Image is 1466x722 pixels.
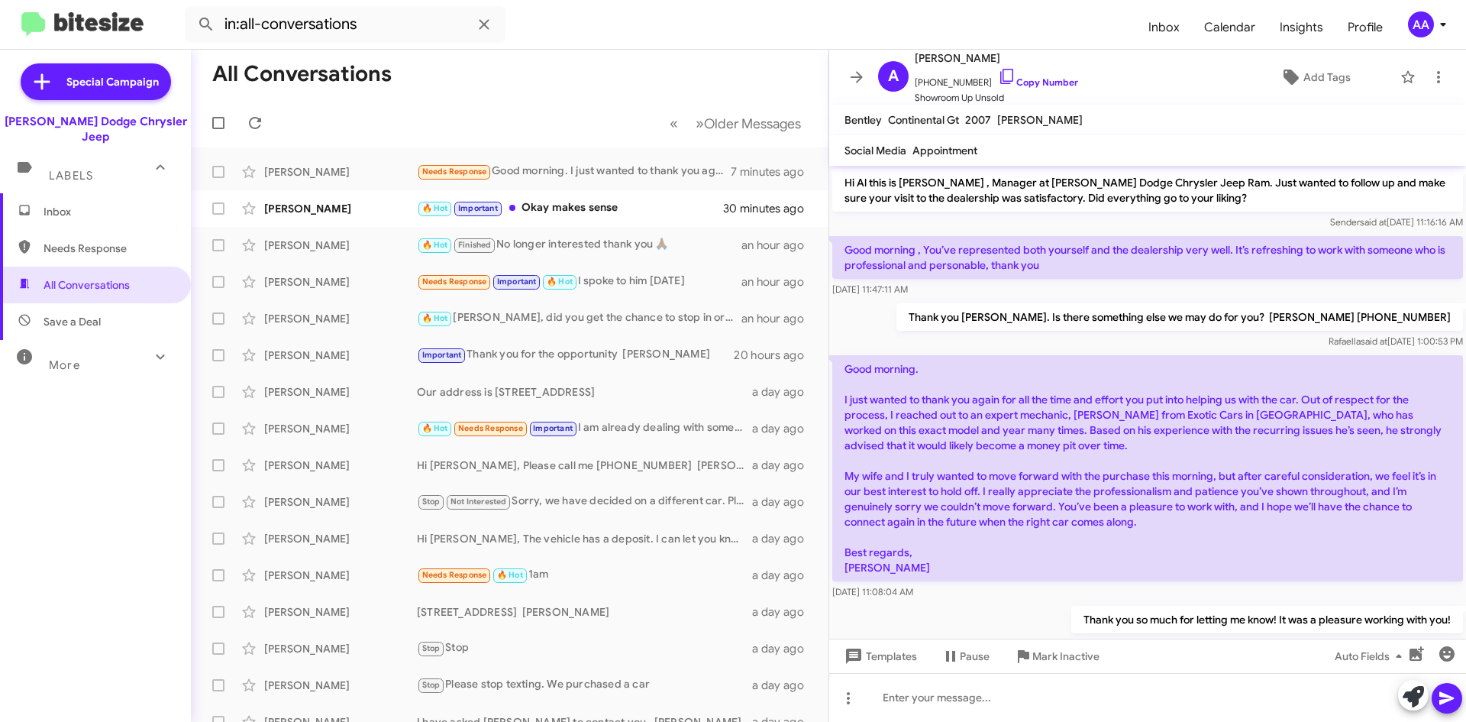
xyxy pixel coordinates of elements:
span: Stop [422,680,441,690]
button: Pause [929,643,1002,670]
span: Rafaella [DATE] 1:00:53 PM [1329,335,1463,347]
span: Templates [841,643,917,670]
a: Copy Number [998,76,1078,88]
a: Insights [1267,5,1335,50]
div: 20 hours ago [734,348,816,363]
span: 🔥 Hot [497,570,523,580]
div: [PERSON_NAME] [264,604,417,620]
div: a day ago [752,458,816,473]
p: Good morning , You’ve represented both yourself and the dealership very well. It’s refreshing to ... [832,236,1463,279]
div: [PERSON_NAME] [264,348,417,363]
button: Auto Fields [1322,643,1420,670]
span: [DATE] 11:47:11 AM [832,283,908,295]
div: I spoke to him [DATE] [417,273,741,290]
div: a day ago [752,568,816,583]
div: No longer interested thank you 🙏🏾 [417,236,741,254]
div: [PERSON_NAME] [264,494,417,510]
div: [STREET_ADDRESS] [PERSON_NAME] [417,604,752,620]
span: Social Media [844,144,906,157]
div: a day ago [752,604,816,620]
div: a day ago [752,384,816,400]
div: an hour ago [741,311,816,326]
span: Continental Gt [888,113,959,127]
div: Hi [PERSON_NAME], Please call me [PHONE_NUMBER] [PERSON_NAME] [417,458,752,473]
span: Sender [DATE] 11:16:16 AM [1330,216,1463,228]
a: Profile [1335,5,1395,50]
span: Mark Inactive [1032,643,1099,670]
span: Older Messages [704,115,801,132]
p: Hi Al this is [PERSON_NAME] , Manager at [PERSON_NAME] Dodge Chrysler Jeep Ram. Just wanted to fo... [832,169,1463,212]
span: Special Campaign [66,74,159,89]
button: Mark Inactive [1002,643,1112,670]
span: A [888,64,899,89]
div: a day ago [752,678,816,693]
button: Previous [660,108,687,139]
div: [PERSON_NAME] [264,201,417,216]
button: AA [1395,11,1449,37]
div: Stop [417,639,752,657]
span: Save a Deal [44,314,101,329]
div: [PERSON_NAME] [264,274,417,290]
span: More [49,358,80,372]
span: said at [1361,335,1387,347]
div: a day ago [752,494,816,510]
span: » [696,114,704,133]
span: said at [1360,216,1387,228]
div: [PERSON_NAME] [264,678,417,693]
div: [PERSON_NAME] [264,458,417,473]
span: Needs Response [422,167,487,176]
div: [PERSON_NAME] [264,311,417,326]
div: [PERSON_NAME] [264,641,417,656]
h1: All Conversations [212,62,392,86]
div: [PERSON_NAME] [264,384,417,400]
span: 🔥 Hot [547,277,573,287]
span: Inbox [44,204,173,219]
span: Pause [960,643,990,670]
div: an hour ago [741,238,816,253]
span: Add Tags [1303,63,1351,91]
button: Add Tags [1236,63,1393,91]
span: Needs Response [422,570,487,580]
div: Our address is [STREET_ADDRESS] [417,384,752,400]
div: Okay makes sense [417,199,725,217]
p: Thank you so much for letting me know! It was a pleasure working with you! [1071,606,1463,633]
span: Calendar [1192,5,1267,50]
div: Good morning. I just wanted to thank you again for all the time and effort you put into helping u... [417,163,731,180]
div: an hour ago [741,274,816,290]
div: Please stop texting. We purchased a car [417,676,752,694]
p: Good morning. I just wanted to thank you again for all the time and effort you put into helping u... [832,355,1463,581]
div: [PERSON_NAME] [264,421,417,436]
span: Appointment [912,144,977,157]
span: 2007 [965,113,991,127]
span: 🔥 Hot [422,423,448,433]
p: Thank you [PERSON_NAME]. Is there something else we may do for you? [PERSON_NAME] [PHONE_NUMBER] [896,303,1463,331]
span: Finished [458,240,492,250]
div: I am already dealing with someone [417,419,752,437]
span: 🔥 Hot [422,240,448,250]
span: 🔥 Hot [422,203,448,213]
span: Needs Response [44,241,173,256]
span: « [670,114,678,133]
span: All Conversations [44,277,130,293]
span: Showroom Up Unsold [915,90,1078,105]
span: Bentley [844,113,882,127]
span: [PHONE_NUMBER] [915,67,1078,90]
div: 1am [417,566,752,584]
span: Important [458,203,498,213]
span: Not Interested [450,497,507,507]
span: Auto Fields [1335,643,1408,670]
span: said at [1358,638,1384,649]
input: Search [185,6,505,43]
div: AA [1408,11,1434,37]
a: Special Campaign [21,63,171,100]
button: Next [686,108,810,139]
span: Inbox [1136,5,1192,50]
span: Stop [422,643,441,653]
button: Templates [829,643,929,670]
span: Labels [49,169,93,183]
div: a day ago [752,421,816,436]
span: Needs Response [422,277,487,287]
span: Important [533,423,573,433]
